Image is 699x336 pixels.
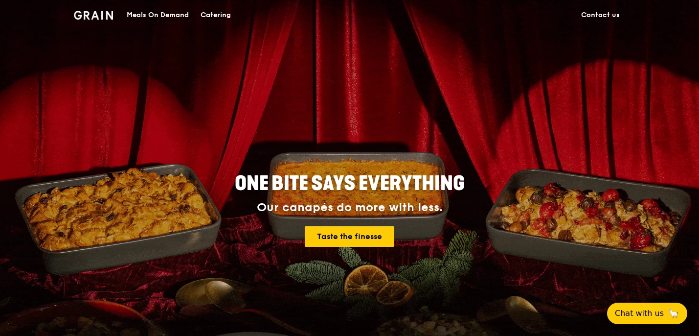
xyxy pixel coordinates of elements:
button: Chat with us🦙 [607,303,687,324]
span: 🦙 [668,308,679,319]
img: Grain [74,11,113,20]
div: Our canapés do more with less. [174,201,526,215]
a: Catering [195,0,237,30]
div: Catering [201,0,231,30]
a: Taste the finesse [305,226,394,247]
span: Chat with us [615,308,664,319]
span: ONE BITE SAYS EVERYTHING [235,172,465,195]
div: Meals On Demand [127,0,189,30]
a: Contact us [575,0,626,30]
